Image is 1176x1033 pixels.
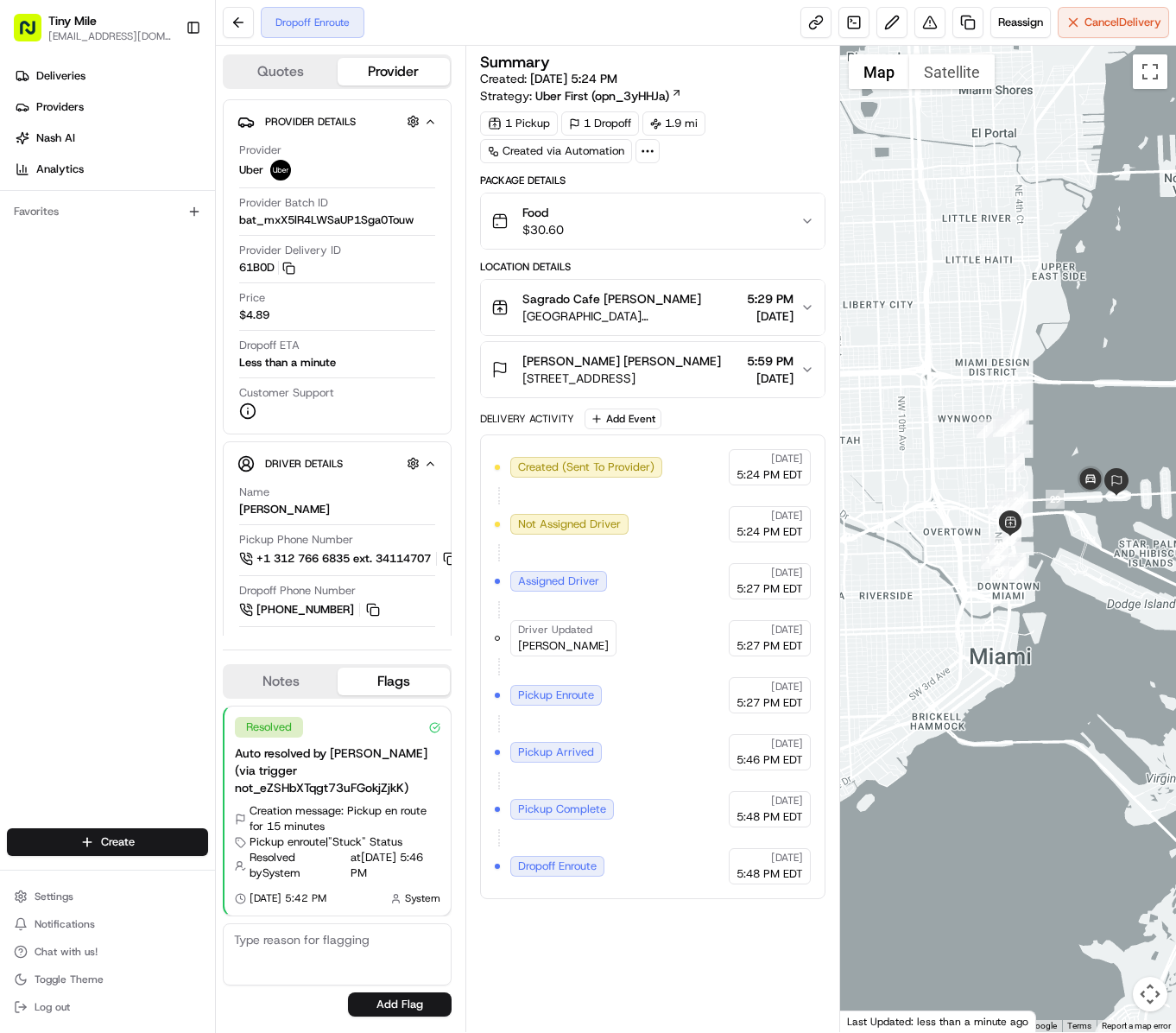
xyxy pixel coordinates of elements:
[163,252,277,269] span: API Documentation
[224,58,338,86] button: Quotes
[7,995,208,1019] button: Log out
[518,745,594,760] span: Pickup Arrived
[239,243,341,258] span: Provider Delivery ID
[522,204,564,221] span: Food
[239,355,336,371] div: Less than a minute
[235,745,440,796] div: Auto resolved by [PERSON_NAME] (via trigger not_eZSHbXTqgt73uFGokjZjkK)
[239,600,383,619] button: [PHONE_NUMBER]
[36,162,84,177] span: Analytics
[844,1010,901,1032] a: Open this area in Google Maps (opens a new window)
[7,912,208,936] button: Notifications
[990,561,1009,580] div: 22
[518,688,594,703] span: Pickup Enroute
[480,111,558,136] div: 1 Pickup
[239,549,459,568] a: +1 312 766 6835 ext. 34114707
[237,449,437,478] button: Driver Details
[737,467,803,483] span: 5:24 PM EDT
[518,516,621,532] span: Not Assigned Driver
[849,54,909,89] button: Show street map
[585,409,661,429] button: Add Event
[235,717,303,738] div: Resolved
[1058,7,1169,38] button: CancelDelivery
[840,1011,1036,1032] div: Last Updated: less than a minute ago
[239,307,269,323] span: $4.89
[518,802,606,817] span: Pickup Complete
[7,62,215,90] a: Deliveries
[1084,15,1161,30] span: Cancel Delivery
[747,370,793,387] span: [DATE]
[988,499,1007,518] div: 26
[1009,491,1028,510] div: 28
[35,945,98,959] span: Chat with us!
[265,115,356,129] span: Provider Details
[35,890,73,903] span: Settings
[993,418,1012,437] div: 2
[522,307,740,325] span: [GEOGRAPHIC_DATA][STREET_ADDRESS]
[17,167,48,198] img: 1736555255976-a54dd68f-1ca7-489b-9aae-adbdc363a1c4
[348,992,452,1017] button: Add Flag
[146,254,160,268] div: 💻
[771,737,803,751] span: [DATE]
[270,160,291,181] img: uber-new-logo.jpeg
[737,752,803,768] span: 5:46 PM EDT
[7,7,179,48] button: Tiny Mile[EMAIL_ADDRESS][DOMAIN_NAME]
[36,130,75,146] span: Nash AI
[771,680,803,694] span: [DATE]
[1046,490,1065,509] div: 29
[1133,54,1167,89] button: Toggle fullscreen view
[1102,1021,1171,1030] a: Report a map error
[351,850,440,881] span: at [DATE] 5:46 PM
[237,107,437,136] button: Provider Details
[239,338,300,353] span: Dropoff ETA
[1067,1021,1091,1030] a: Terms
[250,803,440,834] span: Creation message: Pickup en route for 15 minutes
[844,1010,901,1032] img: Google
[522,221,564,238] span: $30.60
[480,174,825,187] div: Package Details
[239,583,356,599] span: Dropoff Phone Number
[737,809,803,825] span: 5:48 PM EDT
[771,452,803,466] span: [DATE]
[480,87,682,105] div: Strategy:
[737,695,803,711] span: 5:27 PM EDT
[522,370,721,387] span: [STREET_ADDRESS]
[250,834,402,850] span: Pickup enroute | "Stuck" Status
[7,124,215,152] a: Nash AI
[35,917,95,931] span: Notifications
[239,195,328,211] span: Provider Batch ID
[101,834,135,850] span: Create
[518,574,599,589] span: Assigned Driver
[747,352,793,370] span: 5:59 PM
[981,550,1000,569] div: 15
[239,532,353,548] span: Pickup Phone Number
[7,828,208,856] button: Create
[771,566,803,580] span: [DATE]
[338,58,451,86] button: Provider
[239,143,281,158] span: Provider
[250,850,347,881] span: Resolved by System
[1007,554,1026,573] div: 12
[1004,561,1023,580] div: 21
[561,111,639,136] div: 1 Dropoff
[48,29,172,43] button: [EMAIL_ADDRESS][DOMAIN_NAME]
[480,139,632,163] div: Created via Automation
[1008,557,1027,576] div: 17
[990,7,1051,38] button: Reassign
[172,295,209,307] span: Pylon
[1133,977,1167,1011] button: Map camera controls
[45,113,285,131] input: Clear
[7,884,208,909] button: Settings
[481,342,825,397] button: [PERSON_NAME] [PERSON_NAME][STREET_ADDRESS]5:59 PM[DATE]
[10,245,139,276] a: 📗Knowledge Base
[771,794,803,808] span: [DATE]
[35,1000,70,1014] span: Log out
[1002,527,1021,546] div: 11
[737,581,803,597] span: 5:27 PM EDT
[518,459,654,475] span: Created (Sent To Provider)
[239,290,265,306] span: Price
[535,87,669,105] span: Uber First (opn_3yHHJa)
[1010,409,1029,428] div: 6
[480,54,550,70] h3: Summary
[35,252,132,269] span: Knowledge Base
